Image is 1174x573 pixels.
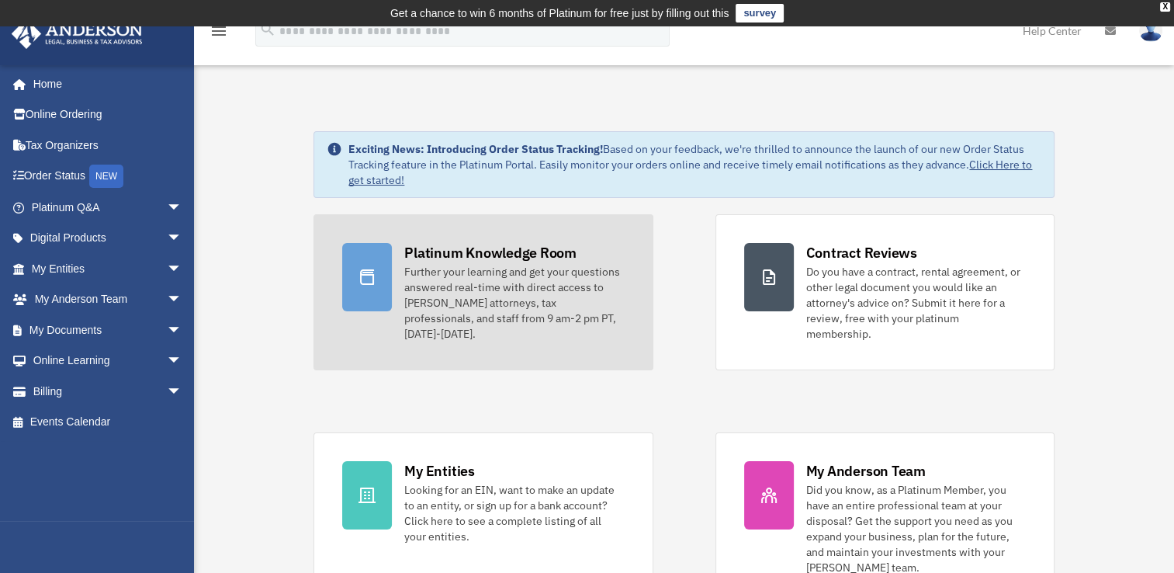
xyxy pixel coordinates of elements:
a: Billingarrow_drop_down [11,376,206,407]
a: Events Calendar [11,407,206,438]
strong: Exciting News: Introducing Order Status Tracking! [348,142,603,156]
div: Do you have a contract, rental agreement, or other legal document you would like an attorney's ad... [806,264,1026,342]
div: Further your learning and get your questions answered real-time with direct access to [PERSON_NAM... [404,264,624,342]
div: close [1160,2,1170,12]
a: menu [210,27,228,40]
span: arrow_drop_down [167,346,198,377]
a: My Entitiesarrow_drop_down [11,253,206,284]
a: My Documentsarrow_drop_down [11,314,206,346]
img: User Pic [1139,19,1162,42]
a: Online Ordering [11,99,206,130]
i: menu [210,22,228,40]
i: search [259,21,276,38]
a: Digital Productsarrow_drop_down [11,223,206,254]
a: My Anderson Teamarrow_drop_down [11,284,206,315]
a: Order StatusNEW [11,161,206,193]
span: arrow_drop_down [167,192,198,224]
div: Contract Reviews [806,243,917,262]
span: arrow_drop_down [167,314,198,346]
a: Home [11,68,198,99]
a: Click Here to get started! [348,158,1032,187]
img: Anderson Advisors Platinum Portal [7,19,147,49]
span: arrow_drop_down [167,223,198,255]
div: Looking for an EIN, want to make an update to an entity, or sign up for a bank account? Click her... [404,482,624,544]
a: Platinum Knowledge Room Further your learning and get your questions answered real-time with dire... [313,214,653,370]
div: Get a chance to win 6 months of Platinum for free just by filling out this [390,4,729,23]
div: My Entities [404,461,474,481]
span: arrow_drop_down [167,376,198,408]
span: arrow_drop_down [167,284,198,316]
div: NEW [89,165,123,188]
a: survey [736,4,784,23]
div: My Anderson Team [806,461,926,481]
a: Tax Organizers [11,130,206,161]
a: Online Learningarrow_drop_down [11,346,206,377]
a: Contract Reviews Do you have a contract, rental agreement, or other legal document you would like... [715,214,1055,370]
div: Based on your feedback, we're thrilled to announce the launch of our new Order Status Tracking fe... [348,141,1041,188]
span: arrow_drop_down [167,253,198,285]
a: Platinum Q&Aarrow_drop_down [11,192,206,223]
div: Platinum Knowledge Room [404,243,577,262]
